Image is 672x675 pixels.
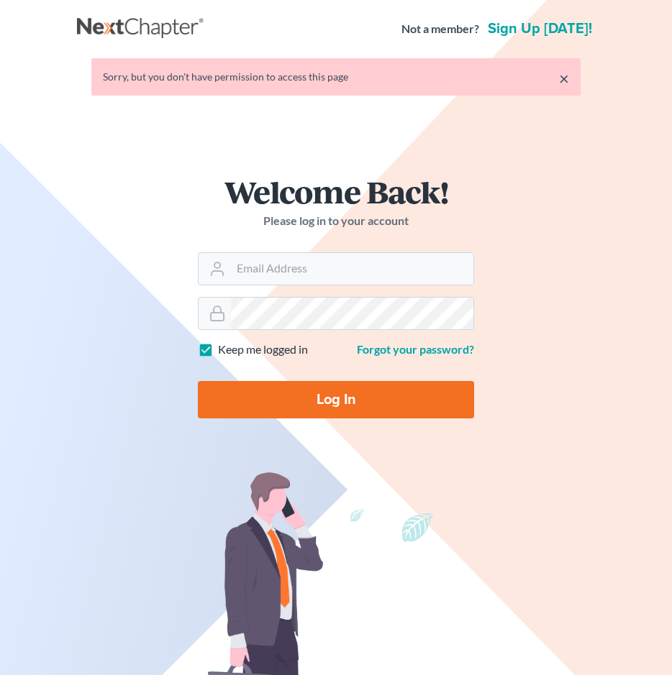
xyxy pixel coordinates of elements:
p: Please log in to your account [198,213,474,229]
input: Email Address [231,253,473,285]
a: Sign up [DATE]! [485,22,595,36]
strong: Not a member? [401,21,479,37]
h1: Welcome Back! [198,176,474,207]
label: Keep me logged in [218,341,308,358]
a: Forgot your password? [357,342,474,356]
div: Sorry, but you don't have permission to access this page [103,70,569,84]
input: Log In [198,381,474,418]
a: × [559,70,569,87]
